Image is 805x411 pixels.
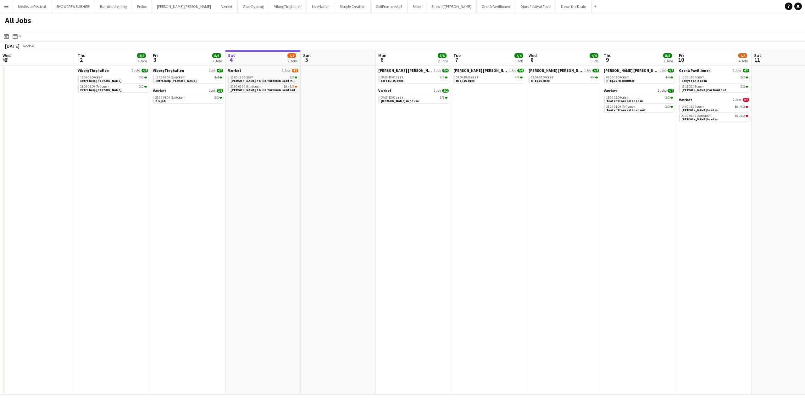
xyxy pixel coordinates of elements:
span: 6/6 [438,53,447,58]
a: 08:00-12:00CEST2/2[DOMAIN_NAME] in house [381,95,447,103]
span: 08:00-12:00 [381,96,403,99]
span: 0/4 [743,98,749,102]
span: CEST [177,75,185,79]
span: 1 Job [434,69,441,72]
div: 1 Job [515,59,523,63]
div: • [681,105,748,108]
span: 2/2 [445,97,447,99]
span: 4/4 [590,76,595,79]
button: Skive [408,0,426,13]
span: 4/4 [137,53,146,58]
div: 2 Jobs [438,59,448,63]
span: Danny Black Luna [378,68,433,73]
div: 2 Jobs [288,59,297,63]
span: 4/4 [590,53,598,58]
span: Fri [679,53,684,58]
a: Værket2 Jobs4/4 [604,88,674,93]
span: 11 [753,56,761,63]
span: 1 Job [208,89,215,93]
span: CEST [627,105,635,109]
span: 13:00-17:00 [80,76,103,79]
span: ViborgTinghallen [153,68,184,73]
a: Grenå Pavillionen2 Jobs4/4 [679,68,749,73]
span: 1 Job [509,69,516,72]
span: 4/4 [668,89,674,93]
span: Sun [303,53,311,58]
span: 8A [735,105,738,108]
span: CEST [696,105,704,109]
span: 1 Job [434,89,441,93]
div: • [230,85,297,88]
span: 0/2 [746,106,748,108]
button: Down the Drain [556,0,591,13]
span: 4/4 [515,76,519,79]
span: 4/4 [595,77,598,78]
span: Fri [153,53,158,58]
button: Djurs Festival Food [515,0,556,13]
div: ViborgTinghallen1 Job4/412:00-03:00 (Sat)CEST4/4Extra help [PERSON_NAME] [153,68,223,88]
span: 2/2 [217,89,223,93]
span: 2/2 [219,97,222,99]
span: 2/2 [665,96,670,99]
span: 2 [77,56,86,63]
a: 13:00-17:00CEST2/2Extra help [PERSON_NAME] [80,75,147,83]
span: Wed [3,53,11,58]
a: [PERSON_NAME] [PERSON_NAME]1 Job4/4 [529,68,599,73]
span: 08:00-18:00 [606,76,629,79]
span: CEST [396,95,403,100]
span: 5 [302,56,311,63]
span: 4/4 [665,76,670,79]
a: 12:00-18:00CEST2/2[PERSON_NAME] + Mille Turbinen Load in at 12.00 hours [230,75,297,83]
span: Extra help Tinghallen [80,79,121,83]
a: 14:00-18:00CEST8A•0/2[PERSON_NAME] load in [681,105,748,112]
span: 4/4 [445,77,447,78]
span: 2/2 [139,85,144,88]
button: SHOWCREW SUBHIRE [51,0,95,13]
span: 2/2 [665,105,670,108]
span: HI Ej.25-0128 [456,79,474,83]
button: [PERSON_NAME] [PERSON_NAME] [152,0,216,13]
span: 2/2 [139,76,144,79]
span: 4/4 [217,69,223,72]
span: CEST [546,75,554,79]
span: Thu [78,53,86,58]
a: 21:00-01:00 (Fri)CEST2/2Teater Store sal Load out [606,105,673,112]
a: Værket2 Jobs4/5 [228,68,298,73]
span: 4 [227,56,235,63]
a: 21:00-01:00 (Sun)CEST6A•2/3[PERSON_NAME] + Mille Turbinen Load out [230,84,297,92]
span: CEST [396,75,403,79]
a: 08:00-18:00CEST4/4HI Ej.25-0128 [456,75,523,83]
div: [PERSON_NAME] [PERSON_NAME]1 Job4/408:00-18:00CEST4/4EOT EJ.25-0400 [378,68,449,88]
span: 1 [2,56,11,63]
a: 21:00-01:00 (Sat)CEST2/2Div job [155,95,222,103]
span: 2/2 [670,106,673,108]
span: 2/2 [741,76,745,79]
span: CEST [471,75,479,79]
span: 3 [152,56,158,63]
span: 2/2 [144,86,147,88]
span: HI Ej.25-0128 [531,79,549,83]
span: Extra help Tinghallen [155,79,197,83]
span: 4/4 [517,69,524,72]
span: 2 Jobs [132,69,140,72]
span: 8A [735,114,738,117]
div: Grenå Pavillionen2 Jobs4/411:30-15:30CEST2/2Sallys Far load in18:15-22:15CEST2/2[PERSON_NAME] Far... [679,68,749,97]
span: 8 [528,56,537,63]
button: Visar Dypang [238,0,269,13]
span: 2/3 [290,85,294,88]
a: Værket1 Job2/2 [153,88,223,93]
span: Sallys Far load out [681,88,726,92]
span: Værket [378,88,391,93]
span: Tobias Dybvad load in [681,117,718,121]
span: 2/2 [670,97,673,99]
a: 08:00-18:00CEST4/4EOT EJ.25-0400 [381,75,447,83]
button: Profox [132,0,152,13]
span: Sat [228,53,235,58]
span: Extra help Tinghallen [80,88,121,92]
button: Simple Creation [335,0,371,13]
span: 2 Jobs [733,98,741,102]
span: CEST [696,84,704,88]
span: CEST [245,75,253,79]
span: CEST [253,84,261,88]
span: 1 Job [208,69,215,72]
